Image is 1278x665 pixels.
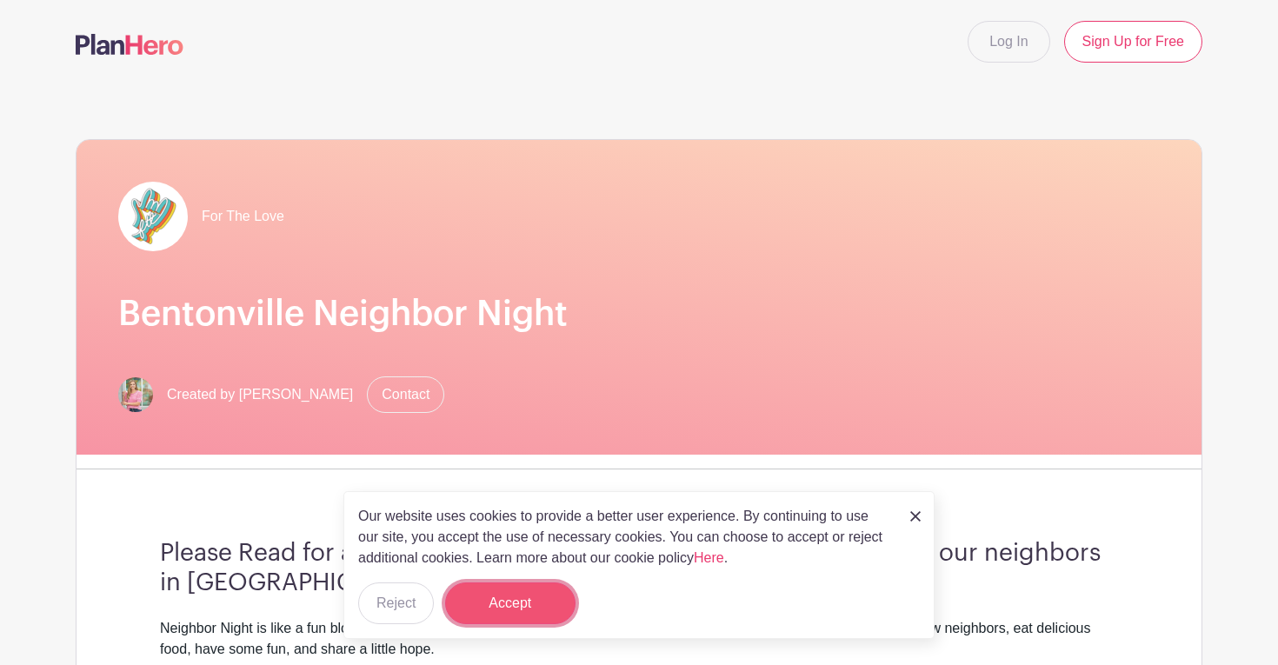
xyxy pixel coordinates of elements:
img: close_button-5f87c8562297e5c2d7936805f587ecaba9071eb48480494691a3f1689db116b3.svg [910,511,921,522]
span: Created by [PERSON_NAME] [167,384,353,405]
img: logo-507f7623f17ff9eddc593b1ce0a138ce2505c220e1c5a4e2b4648c50719b7d32.svg [76,34,183,55]
span: For The Love [202,206,284,227]
h3: Please Read for all details. Join us to serve a free community meal to our neighbors in [GEOGRAPH... [160,539,1118,597]
button: Reject [358,582,434,624]
button: Accept [445,582,576,624]
p: Our website uses cookies to provide a better user experience. By continuing to use our site, you ... [358,506,892,569]
h1: Bentonville Neighbor Night [118,293,1160,335]
img: 2x2%20headshot.png [118,377,153,412]
a: Here [694,550,724,565]
a: Sign Up for Free [1064,21,1202,63]
img: pageload-spinner.gif [118,182,188,251]
a: Log In [968,21,1049,63]
a: Contact [367,376,444,413]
